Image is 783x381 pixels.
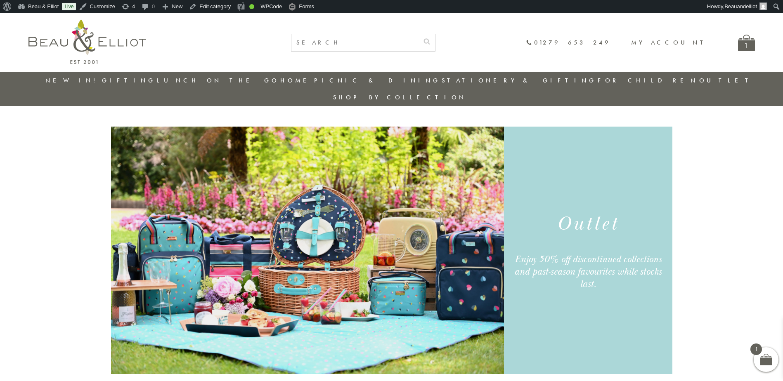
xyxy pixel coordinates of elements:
[442,76,596,85] a: Stationery & Gifting
[724,3,757,9] span: Beauandelliot
[45,76,101,85] a: New in!
[157,76,279,85] a: Lunch On The Go
[333,93,466,101] a: Shop by collection
[102,76,156,85] a: Gifting
[514,253,662,290] div: Enjoy 50% off discontinued collections and past-season favourites while stocks last.
[111,127,504,374] img: Picnic Baskets, Picnic Sets & Hampers
[514,212,662,237] h1: Outlet
[280,76,313,85] a: Home
[526,39,610,46] a: 01279 653 249
[314,76,440,85] a: Picnic & Dining
[291,34,419,51] input: SEARCH
[699,76,754,85] a: Outlet
[598,76,698,85] a: For Children
[750,343,762,355] span: 1
[738,35,755,51] a: 1
[28,19,146,64] img: logo
[631,38,709,47] a: My account
[249,4,254,9] div: Good
[62,3,76,10] a: Live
